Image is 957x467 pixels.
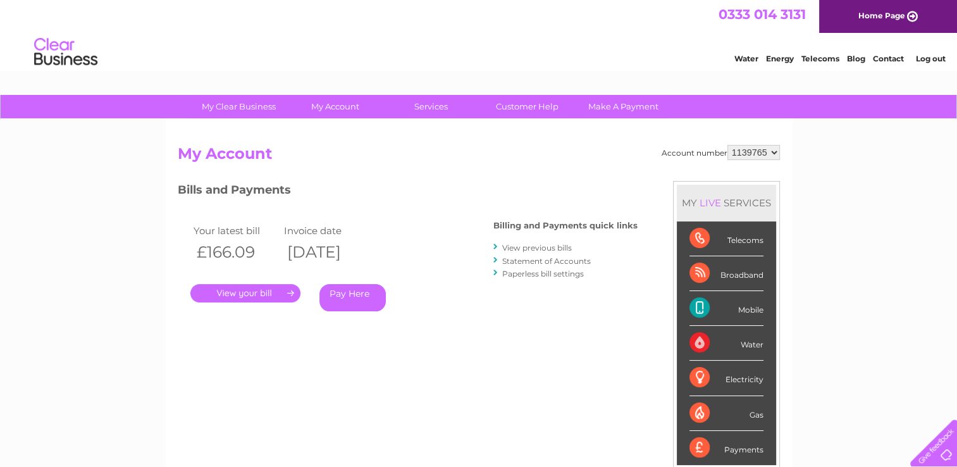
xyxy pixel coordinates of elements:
[190,284,300,302] a: .
[281,239,372,265] th: [DATE]
[689,256,763,291] div: Broadband
[689,291,763,326] div: Mobile
[178,181,638,203] h3: Bills and Payments
[180,7,778,61] div: Clear Business is a trading name of Verastar Limited (registered in [GEOGRAPHIC_DATA] No. 3667643...
[847,54,865,63] a: Blog
[502,256,591,266] a: Statement of Accounts
[697,197,724,209] div: LIVE
[187,95,291,118] a: My Clear Business
[34,33,98,72] img: logo.png
[689,221,763,256] div: Telecoms
[502,269,584,278] a: Paperless bill settings
[873,54,904,63] a: Contact
[319,284,386,311] a: Pay Here
[689,361,763,395] div: Electricity
[689,396,763,431] div: Gas
[766,54,794,63] a: Energy
[502,243,572,252] a: View previous bills
[475,95,579,118] a: Customer Help
[493,221,638,230] h4: Billing and Payments quick links
[689,326,763,361] div: Water
[677,185,776,221] div: MY SERVICES
[283,95,387,118] a: My Account
[734,54,758,63] a: Water
[281,222,372,239] td: Invoice date
[801,54,839,63] a: Telecoms
[719,6,806,22] a: 0333 014 3131
[915,54,945,63] a: Log out
[379,95,483,118] a: Services
[178,145,780,169] h2: My Account
[190,239,281,265] th: £166.09
[571,95,676,118] a: Make A Payment
[662,145,780,160] div: Account number
[190,222,281,239] td: Your latest bill
[689,431,763,465] div: Payments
